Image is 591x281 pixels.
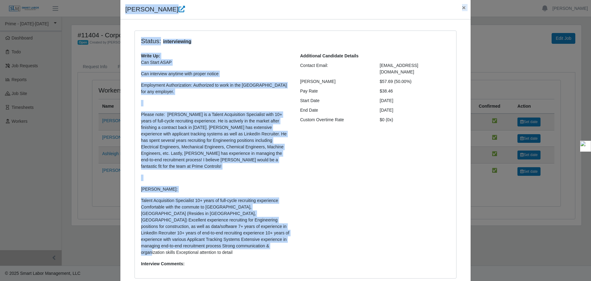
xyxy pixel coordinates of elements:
[161,38,193,45] span: interviewing
[300,53,359,58] b: Additional Candidate Details
[141,59,291,66] p: Can Start ASAP
[141,59,291,256] p: Talent Acquisition Specialist 10+ years of full-cycle recruiting experience Comfortable with the ...
[380,117,393,122] span: $0 (0x)
[380,63,418,74] span: [EMAIL_ADDRESS][DOMAIN_NAME]
[295,97,375,104] div: Start Date
[295,78,375,85] div: [PERSON_NAME]
[295,107,375,114] div: End Date
[295,88,375,94] div: Pay Rate
[141,71,291,77] p: Can interview anytime with proper notice
[141,53,160,58] b: Write Up:
[141,82,291,95] p: Employment Authorization: Authorized to work in the [GEOGRAPHIC_DATA] for any employer.
[375,78,455,85] div: $57.69 (50.00%)
[141,111,291,170] p: Please note: [PERSON_NAME] is a Talent Acquisition Specialist with 10+ years of full-cycle recrui...
[295,62,375,75] div: Contact Email:
[580,141,591,152] img: toggle-logo.svg
[295,117,375,123] div: Custom Overtime Rate
[141,261,185,266] b: Interview Comments:
[375,88,455,94] div: $38.46
[141,186,291,192] p: [PERSON_NAME]:
[380,108,393,113] span: [DATE]
[141,37,371,45] h4: Status:
[375,97,455,104] div: [DATE]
